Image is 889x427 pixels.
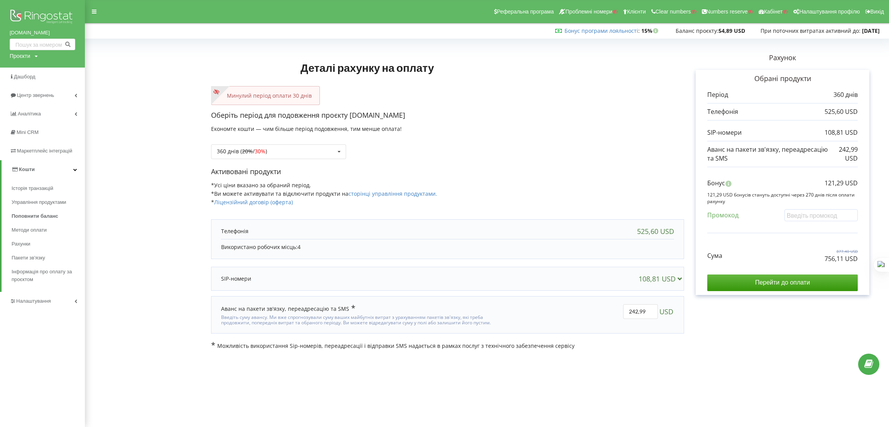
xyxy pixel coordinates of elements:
p: Використано робочих місць: [221,243,674,251]
p: Можливість використання Sip-номерів, переадресації і відправки SMS надається в рамках послуг з те... [211,341,684,350]
div: 525,60 USD [637,227,674,235]
span: Clear numbers [656,8,691,15]
a: Методи оплати [12,223,85,237]
span: Налаштування [16,298,51,304]
span: Проблемні номери [565,8,612,15]
span: Центр звернень [17,92,54,98]
strong: 15% [641,27,660,34]
span: Клієнти [627,8,646,15]
a: Інформація про оплату за проєктом [12,265,85,286]
div: Введіть суму авансу. Ми вже спрогнозували суму ваших майбутніх витрат з урахуванням пакетів зв'яз... [221,313,500,326]
span: Вихід [870,8,884,15]
a: Бонус програми лояльності [564,27,638,34]
span: При поточних витратах активний до: [761,27,860,34]
p: Сума [707,251,722,260]
a: сторінці управління продуктами. [348,190,437,197]
div: Аванс на пакети зв'язку, переадресацію та SMS [221,304,355,313]
a: Історія транзакцій [12,181,85,195]
p: 242,99 USD [829,145,858,163]
span: Маркетплейс інтеграцій [17,148,72,154]
span: USD [659,304,673,319]
span: Кабінет [764,8,783,15]
p: Промокод [707,211,739,220]
span: Баланс проєкту: [676,27,718,34]
span: Рахунки [12,240,30,248]
span: Поповнити баланс [12,212,58,220]
span: Реферальна програма [497,8,554,15]
a: Ліцензійний договір (оферта) [214,198,293,206]
a: Поповнити баланс [12,209,85,223]
div: Проєкти [10,52,30,60]
span: *Усі ціни вказано за обраний період. [211,181,311,189]
strong: 54,89 USD [718,27,745,34]
p: 756,11 USD [825,254,858,263]
div: 108,81 USD [639,275,685,283]
span: *Ви можете активувати та відключити продукти на [211,190,437,197]
p: Телефонія [221,227,248,235]
span: Пакети зв'язку [12,254,45,262]
span: Дашборд [14,74,35,80]
input: Введіть промокод [784,209,858,221]
span: Економте кошти — чим більше період подовження, тим менше оплата! [211,125,402,132]
p: 360 днів [833,90,858,99]
p: Телефонія [707,107,738,116]
a: Кошти [2,160,85,179]
p: SIP-номери [221,275,251,283]
p: Рахунок [684,53,881,63]
span: Налаштування профілю [799,8,860,15]
p: Обрані продукти [707,74,858,84]
s: 20% [242,147,253,155]
p: 525,60 USD [825,107,858,116]
p: Активовані продукти [211,167,684,177]
span: Інформація про оплату за проєктом [12,268,81,283]
p: Період [707,90,728,99]
p: 121,29 USD бонусів стануть доступні через 270 днів після оплати рахунку [707,191,858,205]
a: [DOMAIN_NAME] [10,29,75,37]
span: Історія транзакцій [12,185,53,192]
span: Mini CRM [17,129,39,135]
span: 30% [255,147,265,155]
img: Ringostat logo [10,8,75,27]
span: : [564,27,640,34]
h1: Деталі рахунку на оплату [211,49,523,86]
span: Методи оплати [12,226,47,234]
p: 108,81 USD [825,128,858,137]
span: Numbers reserve [706,8,748,15]
p: Аванс на пакети зв'язку, переадресацію та SMS [707,145,829,163]
span: 4 [297,243,301,251]
p: 121,29 USD [825,179,858,188]
input: Перейти до оплати [707,274,858,291]
p: SIP-номери [707,128,742,137]
p: Оберіть період для подовження проєкту [DOMAIN_NAME] [211,110,684,120]
a: Пакети зв'язку [12,251,85,265]
p: Минулий період оплати 30 днів [219,92,312,100]
div: 360 днів ( / ) [217,149,267,154]
strong: [DATE] [862,27,880,34]
p: 877,40 USD [825,249,858,254]
input: Пошук за номером [10,39,75,50]
span: Аналiтика [18,111,41,117]
a: Управління продуктами [12,195,85,209]
span: Управління продуктами [12,198,66,206]
p: Бонус [707,179,725,188]
a: Рахунки [12,237,85,251]
span: Кошти [19,166,35,172]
